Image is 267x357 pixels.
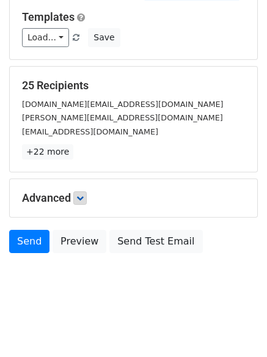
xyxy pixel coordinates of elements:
[88,28,120,47] button: Save
[22,100,223,109] small: [DOMAIN_NAME][EMAIL_ADDRESS][DOMAIN_NAME]
[206,298,267,357] iframe: Chat Widget
[109,230,202,253] a: Send Test Email
[22,191,245,205] h5: Advanced
[22,127,158,136] small: [EMAIL_ADDRESS][DOMAIN_NAME]
[22,10,75,23] a: Templates
[53,230,106,253] a: Preview
[22,113,223,122] small: [PERSON_NAME][EMAIL_ADDRESS][DOMAIN_NAME]
[22,79,245,92] h5: 25 Recipients
[9,230,49,253] a: Send
[22,144,73,160] a: +22 more
[22,28,69,47] a: Load...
